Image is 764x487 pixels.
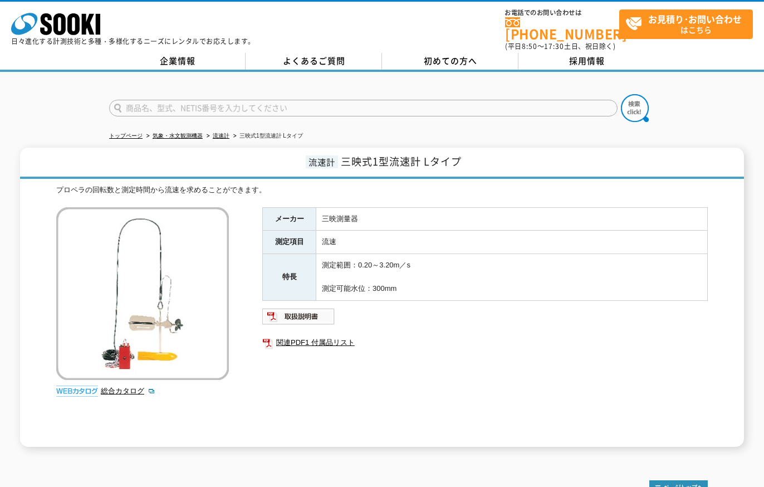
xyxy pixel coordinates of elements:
[316,231,708,254] td: 流速
[306,155,338,168] span: 流速計
[382,53,518,70] a: 初めての方へ
[316,254,708,300] td: 測定範囲：0.20～3.20m／s 測定可能水位：300mm
[56,386,98,397] img: webカタログ
[263,207,316,231] th: メーカー
[11,38,255,45] p: 日々進化する計測技術と多種・多様化するニーズにレンタルでお応えします。
[518,53,655,70] a: 採用情報
[262,335,708,350] a: 関連PDF1 付属品リスト
[648,12,742,26] strong: お見積り･お問い合わせ
[619,9,753,39] a: お見積り･お問い合わせはこちら
[341,154,462,169] span: 三映式1型流速計 Lタイプ
[505,41,615,51] span: (平日 ～ 土日、祝日除く)
[263,231,316,254] th: 測定項目
[505,17,619,40] a: [PHONE_NUMBER]
[56,207,229,380] img: 三映式1型流速計 Lタイプ
[109,133,143,139] a: トップページ
[424,55,477,67] span: 初めての方へ
[109,100,618,116] input: 商品名、型式、NETIS番号を入力してください
[544,41,564,51] span: 17:30
[153,133,203,139] a: 気象・水文観測機器
[625,10,752,38] span: はこちら
[263,254,316,300] th: 特長
[213,133,229,139] a: 流速計
[101,387,155,395] a: 総合カタログ
[621,94,649,122] img: btn_search.png
[262,308,335,325] img: 取扱説明書
[522,41,537,51] span: 8:50
[231,130,303,142] li: 三映式1型流速計 Lタイプ
[109,53,246,70] a: 企業情報
[56,184,708,196] div: プロペラの回転数と測定時間から流速を求めることができます。
[316,207,708,231] td: 三映測量器
[246,53,382,70] a: よくあるご質問
[262,315,335,323] a: 取扱説明書
[505,9,619,16] span: お電話でのお問い合わせは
